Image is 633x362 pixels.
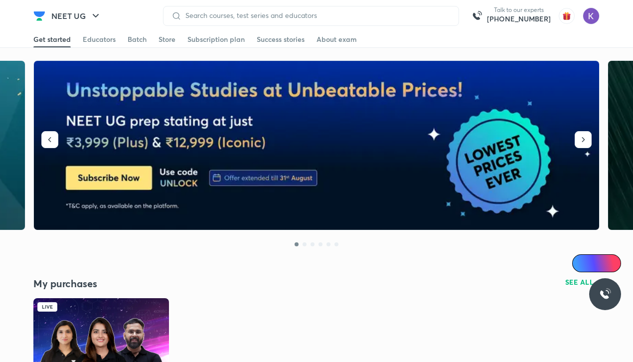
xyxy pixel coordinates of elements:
span: Ai Doubts [589,259,615,267]
a: Store [158,31,175,47]
div: Success stories [257,34,305,44]
img: call-us [467,6,487,26]
input: Search courses, test series and educators [181,11,451,19]
a: About exam [316,31,357,47]
a: Educators [83,31,116,47]
p: Talk to our experts [487,6,551,14]
a: [PHONE_NUMBER] [487,14,551,24]
img: avatar [559,8,575,24]
div: Educators [83,34,116,44]
div: Live [37,302,57,312]
div: Subscription plan [187,34,245,44]
span: SEE ALL [565,279,594,286]
div: About exam [316,34,357,44]
a: Ai Doubts [572,254,621,272]
div: Store [158,34,175,44]
img: ttu [599,288,611,300]
div: Get started [33,34,71,44]
a: Subscription plan [187,31,245,47]
div: Batch [128,34,147,44]
h4: My purchases [33,277,316,290]
a: Batch [128,31,147,47]
a: Success stories [257,31,305,47]
img: Koyna Rana [583,7,600,24]
a: Get started [33,31,71,47]
button: SEE ALL [559,274,600,290]
img: Icon [578,259,586,267]
img: Company Logo [33,10,45,22]
button: NEET UG [45,6,108,26]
